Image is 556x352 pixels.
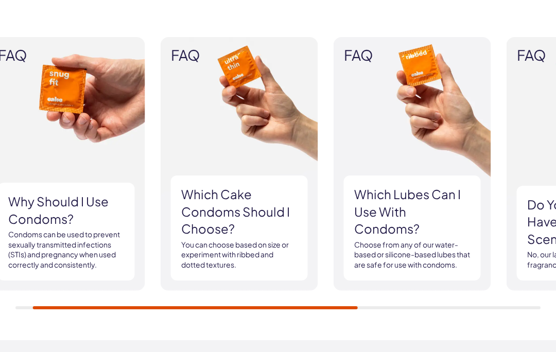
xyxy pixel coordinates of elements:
[171,47,308,63] span: FAQ
[8,230,125,270] p: Condoms can be used to prevent sexually transmitted infections (STIs) and pregnancy when used cor...
[344,47,481,63] span: FAQ
[354,186,471,238] h3: Which lubes can I use with condoms?
[8,193,125,227] h3: Why should I use condoms?
[181,240,298,270] p: You can choose based on size or experiment with ribbed and dotted textures.
[354,240,471,270] p: Choose from any of our water-based or silicone-based lubes that are safe for use with condoms.
[181,186,298,238] h3: Which Cake Condoms should I choose?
